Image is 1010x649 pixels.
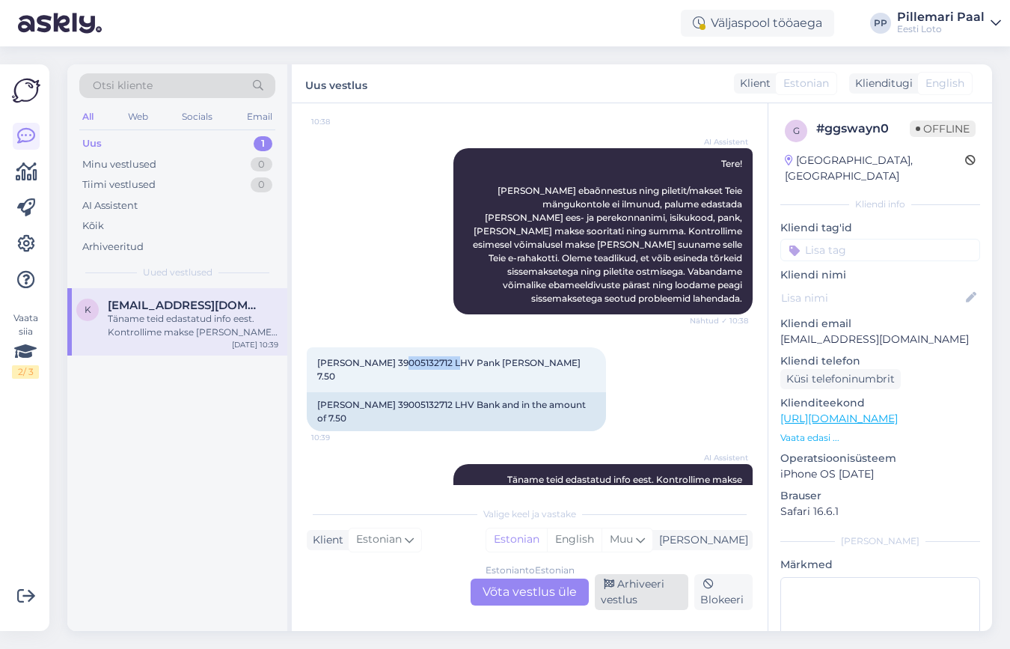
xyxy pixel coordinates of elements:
p: [EMAIL_ADDRESS][DOMAIN_NAME] [780,332,980,347]
div: PP [870,13,891,34]
div: Eesti Loto [897,23,985,35]
div: Estonian [486,528,547,551]
div: 1 [254,136,272,151]
div: 0 [251,177,272,192]
div: Arhiveeri vestlus [595,574,688,610]
span: [PERSON_NAME] 39005132712 LHV Pank [PERSON_NAME] 7.50 [317,357,583,382]
span: Täname teid edastatud info eest. Kontrollime makse [PERSON_NAME] suuname selle Teie e-rahakotti e... [485,474,744,512]
div: [PERSON_NAME] 39005132712 LHV Bank and in the amount of 7.50 [307,392,606,431]
div: [GEOGRAPHIC_DATA], [GEOGRAPHIC_DATA] [785,153,965,184]
div: Vaata siia [12,311,39,379]
div: Täname teid edastatud info eest. Kontrollime makse [PERSON_NAME] suuname selle Teie e-rahakotti e... [108,312,278,339]
p: Vaata edasi ... [780,431,980,445]
p: Kliendi nimi [780,267,980,283]
div: 2 / 3 [12,365,39,379]
p: Klienditeekond [780,395,980,411]
span: AI Assistent [692,452,748,463]
div: Web [125,107,151,127]
span: 10:39 [311,432,367,443]
input: Lisa nimi [781,290,963,306]
span: kaspar.v3r3vs00@gmail.com [108,299,263,312]
div: Socials [179,107,215,127]
input: Lisa tag [780,239,980,261]
span: Estonian [783,76,829,91]
div: Pillemari Paal [897,11,985,23]
div: Kõik [82,219,104,234]
p: Märkmed [780,557,980,573]
span: Muu [610,532,633,546]
p: iPhone OS [DATE] [780,466,980,482]
p: Kliendi email [780,316,980,332]
div: [DATE] 10:39 [232,339,278,350]
div: Minu vestlused [82,157,156,172]
div: Blokeeri [694,574,753,610]
span: 10:38 [311,116,367,127]
div: Arhiveeritud [82,240,144,255]
img: Askly Logo [12,76,40,105]
p: Kliendi tag'id [780,220,980,236]
div: AI Assistent [82,198,138,213]
label: Uus vestlus [305,73,367,94]
span: Offline [910,121,976,137]
p: Kliendi telefon [780,353,980,369]
p: Brauser [780,488,980,504]
div: Kliendi info [780,198,980,211]
a: Pillemari PaalEesti Loto [897,11,1001,35]
span: Estonian [356,531,402,548]
div: [PERSON_NAME] [653,532,748,548]
div: Võta vestlus üle [471,579,589,606]
div: Valige keel ja vastake [307,508,753,521]
p: Operatsioonisüsteem [780,451,980,466]
div: Klienditugi [849,76,913,91]
div: # ggswayn0 [816,120,910,138]
div: Email [244,107,275,127]
div: Väljaspool tööaega [681,10,834,37]
div: Tiimi vestlused [82,177,156,192]
span: English [925,76,964,91]
div: Klient [307,532,343,548]
span: k [85,304,91,315]
span: Nähtud ✓ 10:38 [690,315,748,326]
span: Tere! [PERSON_NAME] ebaõnnestus ning piletit/makset Teie mängukontole ei ilmunud, palume edastada... [473,158,744,304]
div: Uus [82,136,102,151]
div: [PERSON_NAME] [780,534,980,548]
div: Klient [734,76,771,91]
span: g [793,125,800,136]
div: English [547,528,602,551]
p: Safari 16.6.1 [780,504,980,519]
div: 0 [251,157,272,172]
a: [URL][DOMAIN_NAME] [780,412,898,425]
div: All [79,107,97,127]
span: AI Assistent [692,136,748,147]
div: Estonian to Estonian [486,564,575,577]
span: Otsi kliente [93,78,153,94]
div: Küsi telefoninumbrit [780,369,901,389]
span: Uued vestlused [143,266,212,279]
